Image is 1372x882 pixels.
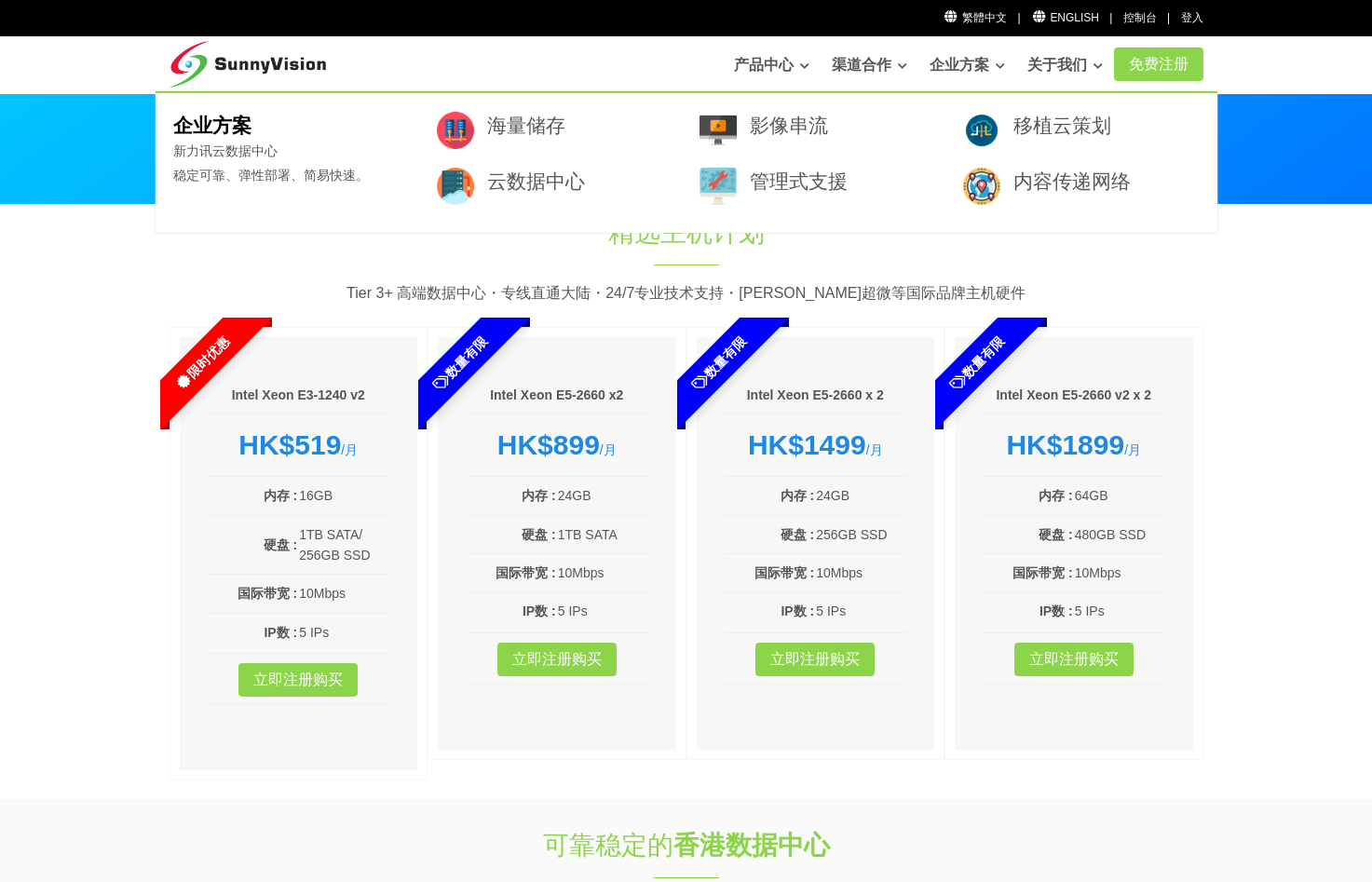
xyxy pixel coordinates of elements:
img: 003-server-1.png [437,168,474,205]
b: 企业方案 [173,115,251,136]
a: 管理式支援 [750,170,848,192]
h6: Intel Xeon E5-2660 x 2 [725,387,907,405]
b: 国际带宽 : [1012,565,1073,580]
img: 005-location.png [963,168,1000,205]
img: 001-data.png [437,112,474,149]
a: 内容传递网络 [1013,170,1131,192]
td: 1TB SATA/ 256GB SSD [298,523,389,567]
a: 云数据中心 [487,170,585,192]
a: 渠道合作 [832,47,907,84]
li: | [1167,9,1170,27]
td: 10Mbps [298,582,389,604]
b: 国际带宽 : [496,565,556,580]
td: 480GB SSD [1074,523,1165,546]
b: 硬盘 : [522,527,556,542]
div: /月 [466,428,648,462]
li: | [1109,9,1112,27]
td: 64GB [1074,484,1165,507]
span: 数量有限 [382,285,538,441]
b: IP数 : [1039,604,1073,618]
td: 10Mbps [815,562,906,584]
a: 企业方案 [930,47,1005,84]
span: 限时优惠 [123,285,279,441]
b: 内存 : [781,488,815,503]
a: 控制台 [1123,11,1157,24]
strong: HK$1499 [748,429,866,460]
b: 硬盘 : [781,527,815,542]
h6: Intel Xeon E5-2660 x2 [466,387,648,405]
div: /月 [983,428,1165,462]
h6: Intel Xeon E3-1240 v2 [208,387,390,405]
td: 5 IPs [1074,600,1165,622]
a: 产品中心 [734,47,809,84]
span: 数量有限 [899,285,1055,441]
td: 10Mbps [1074,562,1165,584]
td: 5 IPs [557,600,648,622]
a: 立即注册购买 [755,643,875,676]
img: 007-video-player.png [700,112,737,149]
p: Tier 3+ 高端数据中心・专线直通大陆・24/7专业技术支持・[PERSON_NAME]超微等国际品牌主机硬件 [170,281,1203,305]
span: 新力讯云数据中心 稳定可靠、弹性部署、简易快速。 [173,143,369,183]
div: /月 [208,428,390,462]
img: 009-technical-support.png [700,168,737,205]
a: 立即注册购买 [497,643,617,676]
div: 企业方案 [156,91,1217,233]
b: 硬盘 : [264,537,298,552]
b: 国际带宽 : [754,565,815,580]
a: 登入 [1181,11,1203,24]
a: 立即注册购买 [238,663,358,697]
strong: HK$1899 [1006,429,1124,460]
b: IP数 : [781,604,814,618]
strong: HK$899 [497,429,600,460]
a: 繁體中文 [944,11,1008,24]
a: 移植云策划 [1013,115,1111,136]
td: 5 IPs [815,600,906,622]
b: IP数 : [264,625,297,640]
td: 24GB [557,484,648,507]
h1: 可靠稳定的 [376,827,997,863]
div: /月 [725,428,907,462]
a: 海量储存 [487,115,565,136]
img: flat-cloud-in-out.png [963,112,1000,149]
a: 免费注册 [1114,47,1203,81]
a: English [1031,11,1099,24]
a: 立即注册购买 [1014,643,1134,676]
b: 内存 : [264,488,298,503]
li: | [1017,9,1020,27]
strong: HK$519 [238,429,341,460]
a: 关于我们 [1027,47,1103,84]
strong: 香港数据中心 [673,831,830,860]
td: 256GB SSD [815,523,906,546]
h6: Intel Xeon E5-2660 v2 x 2 [983,387,1165,405]
td: 5 IPs [298,621,389,644]
span: 数量有限 [640,285,796,441]
td: 24GB [815,484,906,507]
b: IP数 : [523,604,556,618]
td: 16GB [298,484,389,507]
td: 1TB SATA [557,523,648,546]
b: 硬盘 : [1039,527,1073,542]
a: 影像串流 [750,115,828,136]
b: 内存 : [522,488,556,503]
td: 10Mbps [557,562,648,584]
b: 内存 : [1039,488,1073,503]
b: 国际带宽 : [238,586,298,601]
